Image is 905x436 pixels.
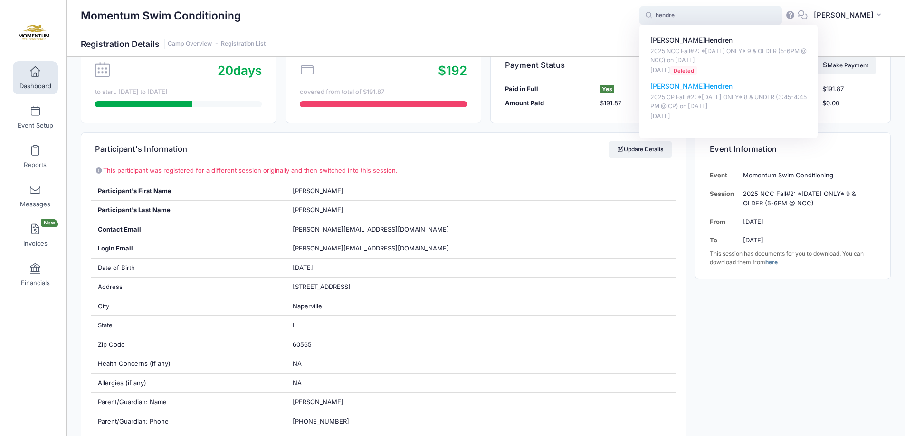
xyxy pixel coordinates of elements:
h1: Momentum Swim Conditioning [81,5,241,27]
h4: Payment Status [505,52,565,79]
div: to start. [DATE] to [DATE] [95,87,262,97]
span: New [41,219,58,227]
div: Parent/Guardian: Phone [91,412,286,431]
span: [PERSON_NAME] [293,187,343,195]
td: 2025 NCC Fall#2: *[DATE] ONLY* 9 & OLDER (5-6PM @ NCC) [738,185,876,213]
p: [PERSON_NAME] n [650,36,807,46]
div: Parent/Guardian: Name [91,393,286,412]
input: Search by First Name, Last Name, or Email... [639,6,782,25]
span: 20 [218,63,233,78]
h1: Registration Details [81,39,266,49]
span: [PERSON_NAME] [293,206,343,213]
td: Event [710,166,739,185]
div: Allergies (if any) [91,374,286,393]
span: [PHONE_NUMBER] [293,417,349,425]
span: Yes [600,85,614,93]
div: Paid in Full [500,84,595,94]
td: From [710,213,739,231]
div: Address [91,278,286,297]
a: Messages [13,179,58,213]
td: [DATE] [738,231,876,250]
span: Reports [24,161,47,169]
span: NA [293,379,302,387]
p: 2025 NCC Fall#2: *[DATE] ONLY* 9 & OLDER (5-6PM @ NCC) on [DATE] [650,47,807,65]
a: here [765,259,778,266]
a: InvoicesNew [13,219,58,252]
span: [PERSON_NAME] [814,10,874,20]
button: [PERSON_NAME] [808,5,891,27]
span: [PERSON_NAME][EMAIL_ADDRESS][DOMAIN_NAME] [293,244,449,253]
div: State [91,316,286,335]
div: $191.87 [818,84,881,94]
span: IL [293,321,297,329]
span: $192 [438,63,467,78]
a: Momentum Swim Conditioning [0,10,67,55]
span: Deleted [670,66,697,75]
div: Login Email [91,239,286,258]
span: Naperville [293,302,322,310]
p: [DATE] [650,66,807,75]
div: Zip Code [91,335,286,354]
strong: Hendre [705,82,729,90]
p: [PERSON_NAME] n [650,82,807,92]
span: [PERSON_NAME] [293,398,343,406]
span: 60565 [293,341,312,348]
a: Event Setup [13,101,58,134]
p: [DATE] [650,112,807,121]
span: Event Setup [18,121,53,130]
div: This session has documents for you to download. You can download them from [710,250,876,267]
div: $0.00 [818,99,881,108]
p: This participant was registered for a different session originally and then switched into this se... [95,166,671,176]
div: covered from total of $191.87 [300,87,467,97]
span: [DATE] [293,264,313,271]
span: NA [293,360,302,367]
td: [DATE] [738,213,876,231]
a: Camp Overview [168,40,212,47]
a: Update Details [609,141,672,158]
div: Health Concerns (if any) [91,354,286,373]
h4: Event Information [710,136,777,163]
div: days [218,61,262,80]
div: Date of Birth [91,259,286,278]
span: Financials [21,279,50,287]
img: Momentum Swim Conditioning [16,15,52,50]
td: Momentum Swim Conditioning [738,166,876,185]
td: Session [710,185,739,213]
span: [PERSON_NAME][EMAIL_ADDRESS][DOMAIN_NAME] [293,225,449,233]
a: Reports [13,140,58,173]
span: Invoices [23,240,48,248]
a: Financials [13,258,58,291]
td: To [710,231,739,250]
div: Participant's Last Name [91,201,286,220]
strong: Hendre [705,36,729,44]
a: Dashboard [13,61,58,94]
div: Participant's First Name [91,182,286,201]
span: Messages [20,200,50,208]
div: Contact Email [91,220,286,239]
div: Amount Paid [500,99,595,108]
span: Dashboard [19,82,51,90]
span: [STREET_ADDRESS] [293,283,351,290]
div: City [91,297,286,316]
h4: Participant's Information [95,136,187,163]
a: Registration List [221,40,266,47]
div: $191.87 [595,99,690,108]
a: Make Payment [813,57,876,74]
p: 2025 CP Fall #2: *[DATE] ONLY* 8 & UNDER (3:45-4:45 PM @ CP) on [DATE] [650,93,807,111]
